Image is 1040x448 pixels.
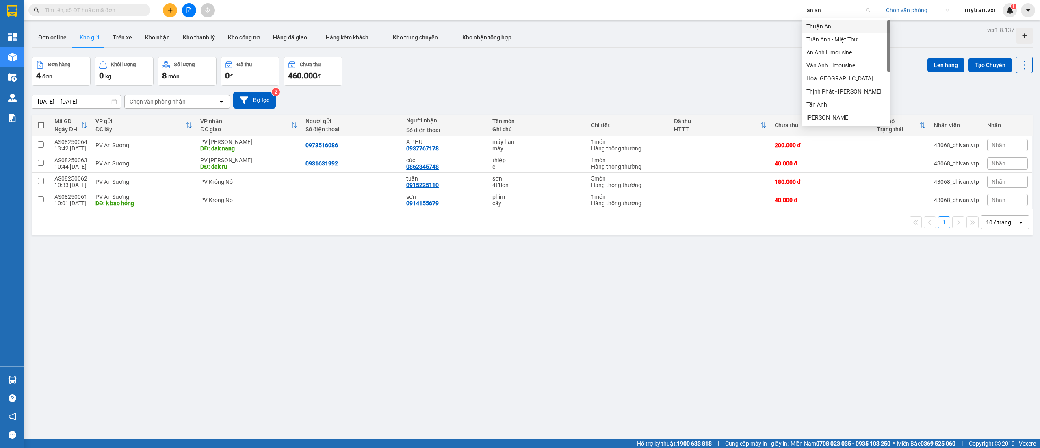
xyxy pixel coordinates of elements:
[1018,219,1024,226] svg: open
[406,182,439,188] div: 0915225110
[406,200,439,207] div: 0914155679
[73,28,106,47] button: Kho gửi
[986,218,1011,226] div: 10 / trang
[992,197,1005,203] span: Nhãn
[36,71,41,80] span: 4
[1011,4,1016,9] sup: 1
[111,62,136,67] div: Khối lượng
[934,160,979,167] div: 43068_chivan.vtp
[877,126,919,133] div: Trạng thái
[200,197,297,203] div: PV Krông Nô
[958,5,1003,15] span: mytran.vxr
[176,28,221,47] button: Kho thanh lý
[1006,7,1014,14] img: icon-new-feature
[995,441,1001,446] span: copyright
[775,197,869,203] div: 40.000 đ
[591,182,666,188] div: Hàng thông thường
[95,194,193,200] div: PV An Sương
[95,160,193,167] div: PV An Sương
[54,200,87,207] div: 10:01 [DATE]
[802,72,890,85] div: Hòa Thuận Anh
[326,34,368,41] span: Hàng kèm khách
[775,178,869,185] div: 180.000 đ
[725,439,789,448] span: Cung cấp máy in - giấy in:
[95,126,186,133] div: ĐC lấy
[791,439,890,448] span: Miền Nam
[139,28,176,47] button: Kho nhận
[591,157,666,163] div: 1 món
[775,142,869,148] div: 200.000 đ
[1012,4,1015,9] span: 1
[221,28,266,47] button: Kho công nợ
[42,73,52,80] span: đơn
[802,85,890,98] div: Thịnh Phát - Tuấn Anh
[962,439,963,448] span: |
[406,145,439,152] div: 0937767178
[200,157,297,163] div: PV [PERSON_NAME]
[802,46,890,59] div: An Anh Limousine
[8,376,17,384] img: warehouse-icon
[95,118,186,124] div: VP gửi
[674,126,760,133] div: HTTT
[775,122,869,128] div: Chưa thu
[806,35,886,44] div: Tuấn Anh - Miệt Thứ
[230,73,233,80] span: đ
[992,178,1005,185] span: Nhãn
[802,59,890,72] div: Vân Anh Limousine
[32,95,121,108] input: Select a date range.
[987,26,1014,35] div: ver 1.8.137
[218,98,225,105] svg: open
[272,88,280,96] sup: 2
[492,163,583,170] div: c
[393,34,438,41] span: Kho trung chuyển
[492,126,583,133] div: Ghi chú
[9,394,16,402] span: question-circle
[237,62,252,67] div: Đã thu
[54,175,87,182] div: AS08250062
[591,163,666,170] div: Hàng thông thường
[186,7,192,13] span: file-add
[806,22,886,31] div: Thuận An
[492,182,583,188] div: 4t1lon
[674,118,760,124] div: Đã thu
[95,57,154,86] button: Khối lượng0kg
[168,73,180,80] span: món
[225,71,230,80] span: 0
[200,139,297,145] div: PV [PERSON_NAME]
[802,111,890,124] div: Trần Anh
[105,73,111,80] span: kg
[806,100,886,109] div: Tân Anh
[8,73,17,82] img: warehouse-icon
[305,160,338,167] div: 0931631992
[968,58,1012,72] button: Tạo Chuyến
[775,160,869,167] div: 40.000 đ
[200,163,297,170] div: DĐ: dak ru
[806,113,886,122] div: [PERSON_NAME]
[806,61,886,70] div: Vân Anh Limousine
[205,7,210,13] span: aim
[806,87,886,96] div: Thịnh Phát - [PERSON_NAME]
[54,182,87,188] div: 10:33 [DATE]
[1016,28,1033,44] div: Tạo kho hàng mới
[806,74,886,83] div: Hòa [GEOGRAPHIC_DATA]
[221,57,279,86] button: Đã thu0đ
[288,71,317,80] span: 460.000
[200,126,291,133] div: ĐC giao
[462,34,511,41] span: Kho nhận tổng hợp
[406,127,484,133] div: Số điện thoại
[167,7,173,13] span: plus
[492,157,583,163] div: thiệp
[637,439,712,448] span: Hỗ trợ kỹ thuật:
[802,20,890,33] div: Thuận An
[492,194,583,200] div: phim
[934,142,979,148] div: 43068_chivan.vtp
[591,194,666,200] div: 1 món
[8,53,17,61] img: warehouse-icon
[305,118,398,124] div: Người gửi
[718,439,719,448] span: |
[200,145,297,152] div: DĐ: dak nang
[196,115,301,136] th: Toggle SortBy
[591,200,666,207] div: Hàng thông thường
[162,71,167,80] span: 8
[816,440,890,447] strong: 0708 023 035 - 0935 103 250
